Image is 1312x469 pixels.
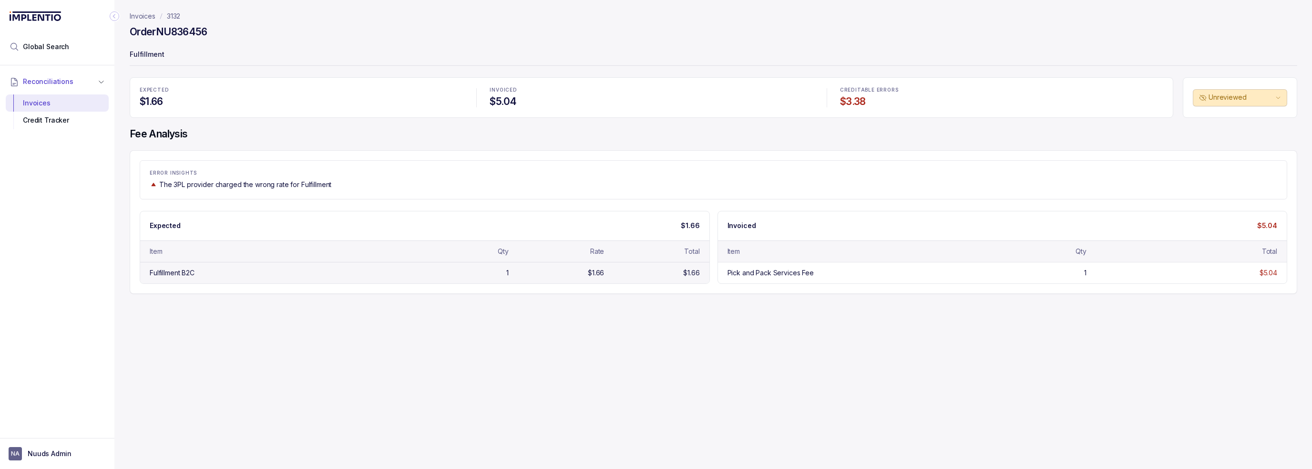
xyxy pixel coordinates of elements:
p: $1.66 [681,221,699,230]
div: Invoices [13,94,101,112]
button: Reconciliations [6,71,109,92]
p: Invoiced [728,221,756,230]
div: Qty [1076,247,1086,256]
p: EXPECTED [140,87,463,93]
nav: breadcrumb [130,11,180,21]
p: INVOICED [490,87,813,93]
div: Item [150,247,162,256]
div: Pick and Pack Services Fee [728,268,814,278]
p: CREDITABLE ERRORS [840,87,1163,93]
p: Unreviewed [1209,93,1273,102]
h4: Order NU836456 [130,25,207,39]
h4: $1.66 [140,95,463,108]
div: 1 [1084,268,1086,278]
div: Qty [498,247,509,256]
div: $1.66 [588,268,604,278]
div: Item [728,247,740,256]
div: Collapse Icon [109,10,120,22]
a: Invoices [130,11,155,21]
div: Rate [590,247,604,256]
div: Total [684,247,699,256]
p: Expected [150,221,181,230]
div: 1 [506,268,509,278]
div: Total [1262,247,1277,256]
a: 3132 [167,11,180,21]
button: User initialsNuuds Admin [9,447,106,460]
h4: $3.38 [840,95,1163,108]
span: Reconciliations [23,77,73,86]
div: Fulfillment B2C [150,268,195,278]
p: Fulfillment [130,46,1297,65]
div: $5.04 [1260,268,1277,278]
h4: $5.04 [490,95,813,108]
p: ERROR INSIGHTS [150,170,1277,176]
div: $1.66 [683,268,699,278]
p: The 3PL provider charged the wrong rate for Fulfillment [159,180,331,189]
div: Credit Tracker [13,112,101,129]
span: Global Search [23,42,69,52]
img: trend image [150,181,157,188]
span: User initials [9,447,22,460]
p: Nuuds Admin [28,449,71,459]
p: $5.04 [1257,221,1277,230]
div: Reconciliations [6,93,109,131]
button: Unreviewed [1193,89,1287,106]
h4: Fee Analysis [130,127,1297,141]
